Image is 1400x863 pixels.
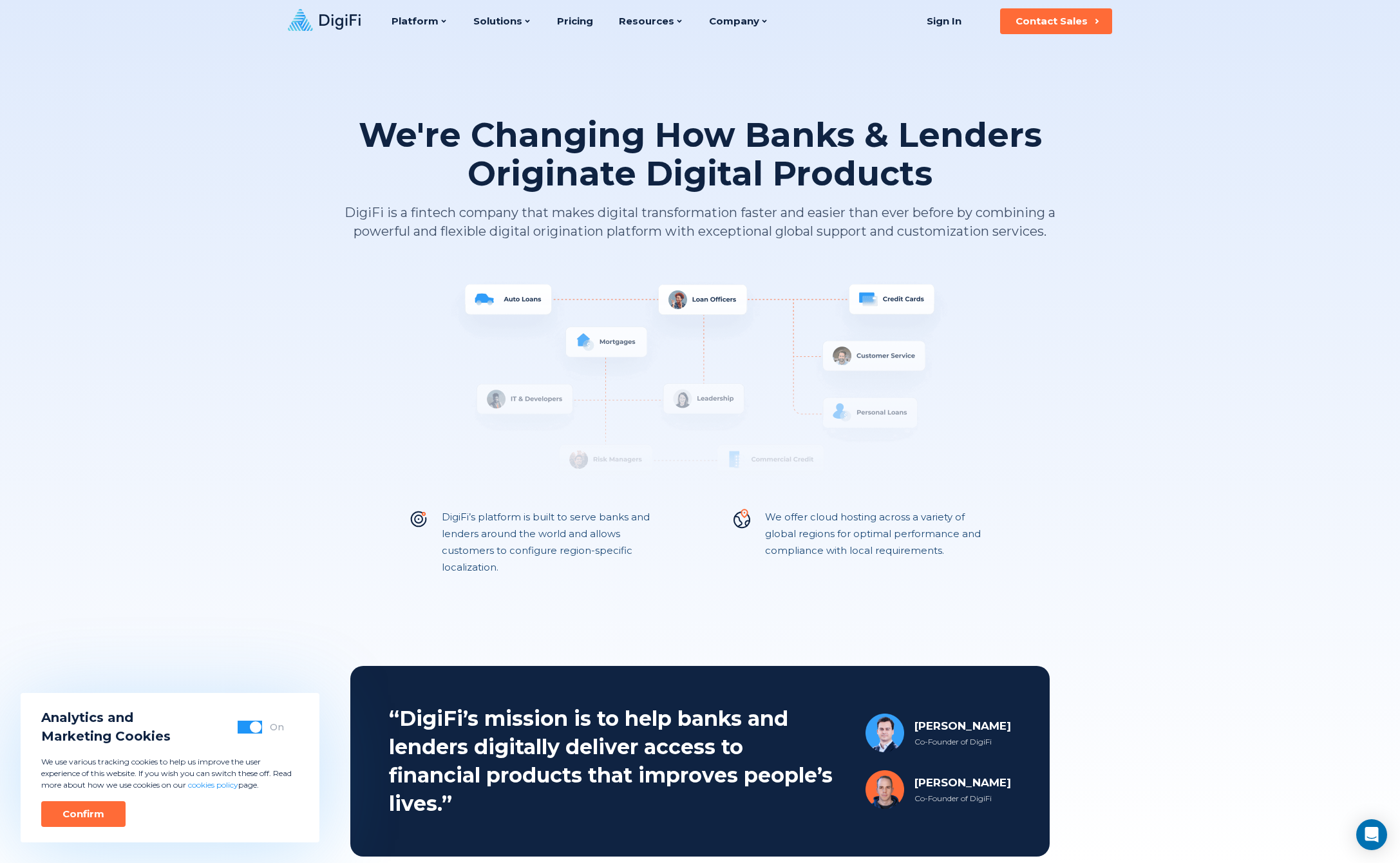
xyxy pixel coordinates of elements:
p: We offer cloud hosting across a variety of global regions for optimal performance and compliance ... [765,509,992,576]
img: Joshua Jersey Avatar [866,714,904,752]
h1: We're Changing How Banks & Lenders Originate Digital Products [343,116,1057,193]
div: [PERSON_NAME] [914,775,1011,790]
div: Open Intercom Messenger [1356,819,1387,850]
a: cookies policy [188,780,238,790]
button: Contact Sales [1000,8,1112,34]
div: Confirm [62,808,104,820]
div: On [270,721,284,734]
div: Contact Sales [1016,15,1088,28]
img: System Overview [343,280,1057,498]
p: DigiFi’s platform is built to serve banks and lenders around the world and allows customers to co... [442,509,668,576]
a: Sign In [911,8,977,34]
div: [PERSON_NAME] [914,718,1011,734]
div: Co-Founder of DigiFi [914,793,1011,804]
div: Co-Founder of DigiFi [914,736,1011,748]
p: DigiFi is a fintech company that makes digital transformation faster and easier than ever before ... [343,204,1057,241]
button: Confirm [41,801,126,827]
span: Marketing Cookies [41,727,171,746]
h2: “DigiFi’s mission is to help banks and lenders digitally deliver access to financial products tha... [389,705,837,818]
p: We use various tracking cookies to help us improve the user experience of this website. If you wi... [41,756,299,791]
span: Analytics and [41,708,171,727]
img: Brad Vanderstarren Avatar [866,770,904,809]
